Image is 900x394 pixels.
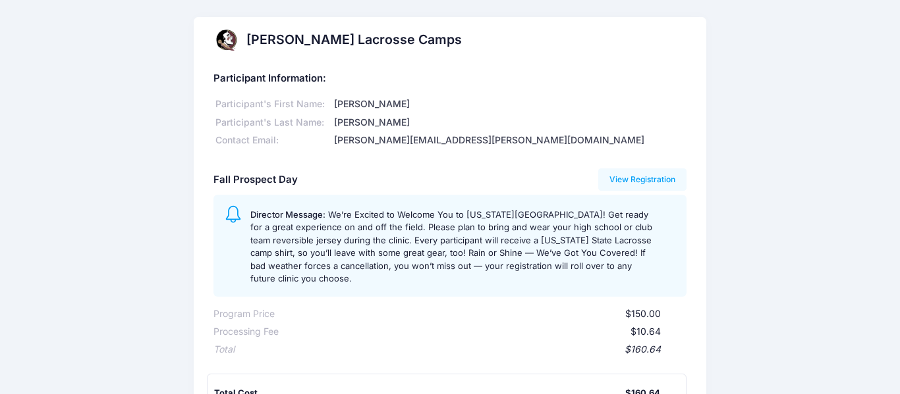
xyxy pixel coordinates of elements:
[213,325,279,339] div: Processing Fee
[331,116,687,130] div: [PERSON_NAME]
[213,116,332,130] div: Participant's Last Name:
[625,308,661,319] span: $150.00
[235,343,661,357] div: $160.64
[331,134,687,147] div: [PERSON_NAME][EMAIL_ADDRESS][PERSON_NAME][DOMAIN_NAME]
[213,307,275,321] div: Program Price
[250,209,325,220] span: Director Message:
[246,32,462,47] h2: [PERSON_NAME] Lacrosse Camps
[331,97,687,111] div: [PERSON_NAME]
[213,134,332,147] div: Contact Email:
[213,97,332,111] div: Participant's First Name:
[250,209,652,284] span: We’re Excited to Welcome You to [US_STATE][GEOGRAPHIC_DATA]! Get ready for a great experience on ...
[279,325,661,339] div: $10.64
[213,73,687,85] h5: Participant Information:
[213,343,235,357] div: Total
[213,174,298,186] h5: Fall Prospect Day
[598,168,687,191] a: View Registration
